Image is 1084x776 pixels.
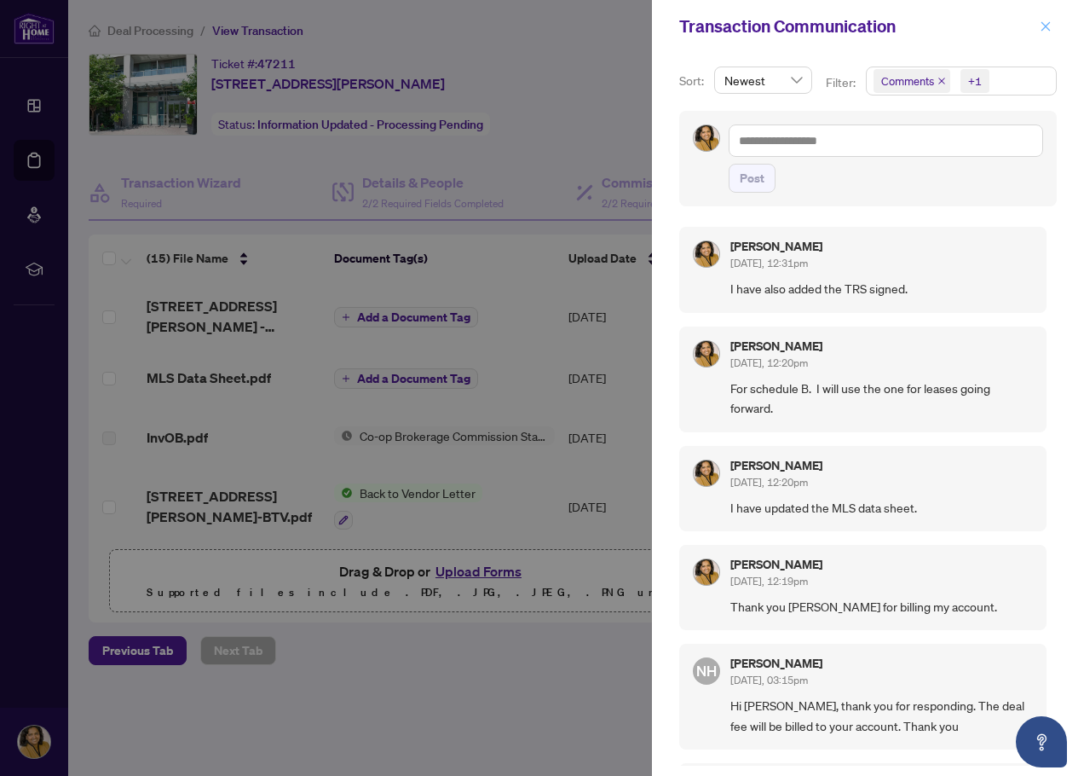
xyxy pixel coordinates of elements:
img: Profile Icon [694,460,719,486]
p: Sort: [679,72,707,90]
span: I have also added the TRS signed. [730,279,1033,298]
div: Transaction Communication [679,14,1035,39]
span: I have updated the MLS data sheet. [730,498,1033,518]
span: [DATE], 03:15pm [730,674,808,686]
img: Profile Icon [694,341,719,367]
span: close [1040,20,1052,32]
h5: [PERSON_NAME] [730,340,822,352]
span: Comments [881,72,934,90]
h5: [PERSON_NAME] [730,657,822,669]
img: Profile Icon [694,241,719,267]
span: [DATE], 12:20pm [730,476,808,489]
span: close [937,77,946,85]
span: For schedule B. I will use the one for leases going forward. [730,379,1033,419]
span: NH [696,660,717,682]
h5: [PERSON_NAME] [730,240,822,252]
span: [DATE], 12:19pm [730,575,808,588]
span: Thank you [PERSON_NAME] for billing my account. [730,597,1033,617]
span: Hi [PERSON_NAME], thank you for responding. The deal fee will be billed to your account. Thank you [730,696,1033,736]
img: Profile Icon [694,559,719,585]
button: Open asap [1016,716,1067,767]
p: Filter: [826,73,858,92]
span: Comments [874,69,950,93]
span: Newest [724,67,802,93]
span: [DATE], 12:31pm [730,257,808,269]
img: Profile Icon [694,125,719,151]
div: +1 [968,72,982,90]
h5: [PERSON_NAME] [730,559,822,570]
span: [DATE], 12:20pm [730,356,808,369]
h5: [PERSON_NAME] [730,460,822,472]
button: Post [729,164,776,193]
